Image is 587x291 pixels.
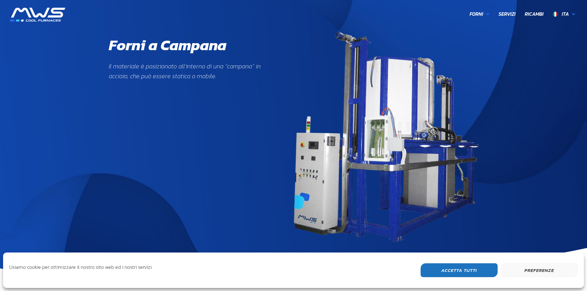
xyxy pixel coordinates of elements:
a: Ricambi [520,8,548,21]
p: Il materiale è posizionato all’interno di una “campana” in acciaio, che può essere statica o mobile. [109,61,275,81]
span: Ricambi [525,10,544,18]
a: Ita [548,8,580,21]
img: MWS s.r.l. [10,8,65,22]
a: Forni [465,8,494,21]
span: Forni [470,10,483,18]
a: Servizi [494,8,520,21]
span: Ita [562,10,569,18]
div: Usiamo cookie per ottimizzare il nostro sito web ed i nostri servizi. [9,263,153,276]
span: Servizi [499,10,516,18]
h1: Forni a Campana [109,36,226,54]
img: mws-forno-a-campana [294,32,479,242]
button: Accetta Tutti [421,263,498,277]
button: Preferenze [501,263,578,277]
